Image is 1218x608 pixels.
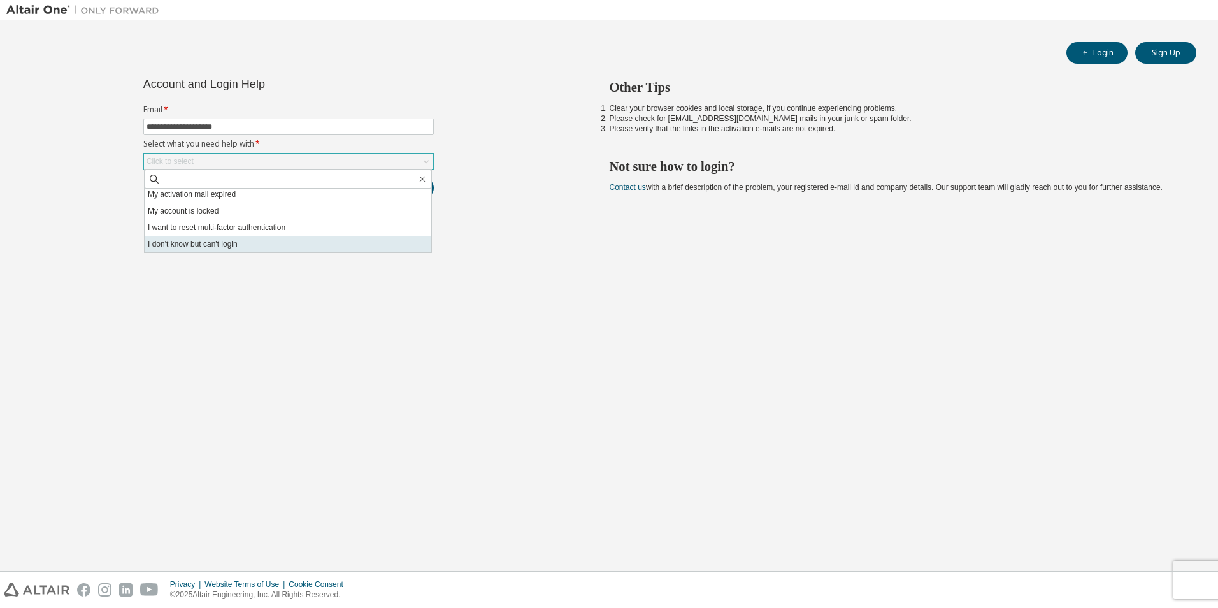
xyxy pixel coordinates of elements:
[140,583,159,597] img: youtube.svg
[610,113,1174,124] li: Please check for [EMAIL_ADDRESS][DOMAIN_NAME] mails in your junk or spam folder.
[1135,42,1196,64] button: Sign Up
[610,103,1174,113] li: Clear your browser cookies and local storage, if you continue experiencing problems.
[147,156,194,166] div: Click to select
[610,79,1174,96] h2: Other Tips
[119,583,133,597] img: linkedin.svg
[610,183,646,192] a: Contact us
[98,583,111,597] img: instagram.svg
[204,579,289,590] div: Website Terms of Use
[143,79,376,89] div: Account and Login Help
[77,583,90,597] img: facebook.svg
[610,183,1163,192] span: with a brief description of the problem, your registered e-mail id and company details. Our suppo...
[143,105,434,115] label: Email
[145,186,431,203] li: My activation mail expired
[610,124,1174,134] li: Please verify that the links in the activation e-mails are not expired.
[289,579,350,590] div: Cookie Consent
[143,139,434,149] label: Select what you need help with
[6,4,166,17] img: Altair One
[4,583,69,597] img: altair_logo.svg
[1066,42,1128,64] button: Login
[170,579,204,590] div: Privacy
[170,590,351,600] p: © 2025 Altair Engineering, Inc. All Rights Reserved.
[610,158,1174,175] h2: Not sure how to login?
[144,154,433,169] div: Click to select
